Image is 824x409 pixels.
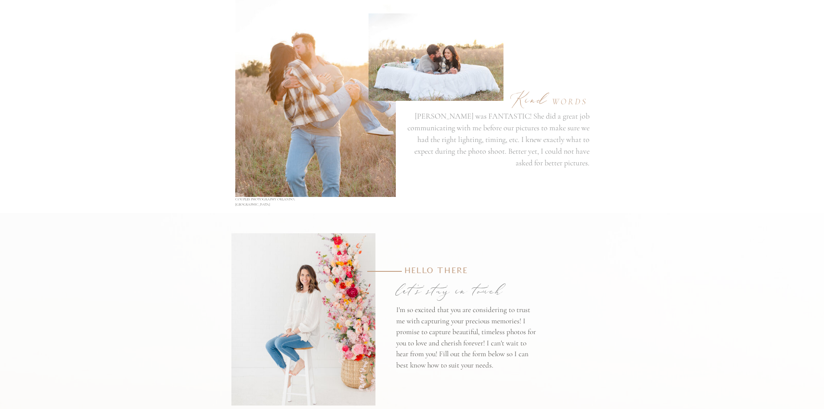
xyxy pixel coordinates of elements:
[404,265,516,279] p: Hello there
[404,110,590,171] p: [PERSON_NAME] was FANTASTIC! She did a great job communicating with me before our pictures to mak...
[396,279,538,302] p: let's stay in touch
[396,304,539,378] p: I'm so excited that you are considering to trust me with capturing your precious memories! I prom...
[235,197,308,202] div: Couples photography orlando, [GEOGRAPHIC_DATA]
[550,95,590,106] div: words
[503,87,553,108] div: Kind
